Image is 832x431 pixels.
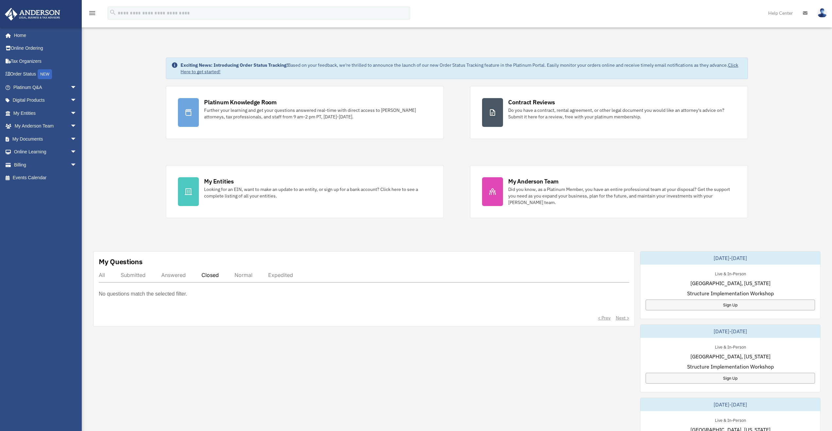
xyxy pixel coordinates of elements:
[201,272,219,278] div: Closed
[70,132,83,146] span: arrow_drop_down
[234,272,252,278] div: Normal
[181,62,742,75] div: Based on your feedback, we're thrilled to announce the launch of our new Order Status Tracking fe...
[690,353,771,360] span: [GEOGRAPHIC_DATA], [US_STATE]
[268,272,293,278] div: Expedited
[5,120,87,133] a: My Anderson Teamarrow_drop_down
[99,289,187,299] p: No questions match the selected filter.
[470,86,748,139] a: Contract Reviews Do you have a contract, rental agreement, or other legal document you would like...
[690,279,771,287] span: [GEOGRAPHIC_DATA], [US_STATE]
[646,300,815,310] a: Sign Up
[70,120,83,133] span: arrow_drop_down
[5,81,87,94] a: Platinum Q&Aarrow_drop_down
[121,272,146,278] div: Submitted
[161,272,186,278] div: Answered
[646,373,815,384] a: Sign Up
[88,9,96,17] i: menu
[38,69,52,79] div: NEW
[5,158,87,171] a: Billingarrow_drop_down
[70,94,83,107] span: arrow_drop_down
[710,270,751,277] div: Live & In-Person
[204,177,234,185] div: My Entities
[470,165,748,218] a: My Anderson Team Did you know, as a Platinum Member, you have an entire professional team at your...
[710,343,751,350] div: Live & In-Person
[5,29,83,42] a: Home
[508,186,736,206] div: Did you know, as a Platinum Member, you have an entire professional team at your disposal? Get th...
[204,186,432,199] div: Looking for an EIN, want to make an update to an entity, or sign up for a bank account? Click her...
[204,107,432,120] div: Further your learning and get your questions answered real-time with direct access to [PERSON_NAM...
[5,171,87,184] a: Events Calendar
[687,363,774,371] span: Structure Implementation Workshop
[5,42,87,55] a: Online Ordering
[508,98,555,106] div: Contract Reviews
[204,98,277,106] div: Platinum Knowledge Room
[70,107,83,120] span: arrow_drop_down
[166,86,444,139] a: Platinum Knowledge Room Further your learning and get your questions answered real-time with dire...
[70,146,83,159] span: arrow_drop_down
[99,272,105,278] div: All
[640,325,820,338] div: [DATE]-[DATE]
[5,68,87,81] a: Order StatusNEW
[508,107,736,120] div: Do you have a contract, rental agreement, or other legal document you would like an attorney's ad...
[181,62,288,68] strong: Exciting News: Introducing Order Status Tracking!
[70,158,83,172] span: arrow_drop_down
[5,107,87,120] a: My Entitiesarrow_drop_down
[710,416,751,423] div: Live & In-Person
[640,251,820,265] div: [DATE]-[DATE]
[99,257,143,267] div: My Questions
[166,165,444,218] a: My Entities Looking for an EIN, want to make an update to an entity, or sign up for a bank accoun...
[181,62,738,75] a: Click Here to get started!
[508,177,559,185] div: My Anderson Team
[5,55,87,68] a: Tax Organizers
[687,289,774,297] span: Structure Implementation Workshop
[5,94,87,107] a: Digital Productsarrow_drop_down
[88,11,96,17] a: menu
[817,8,827,18] img: User Pic
[5,146,87,159] a: Online Learningarrow_drop_down
[640,398,820,411] div: [DATE]-[DATE]
[70,81,83,94] span: arrow_drop_down
[3,8,62,21] img: Anderson Advisors Platinum Portal
[109,9,116,16] i: search
[5,132,87,146] a: My Documentsarrow_drop_down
